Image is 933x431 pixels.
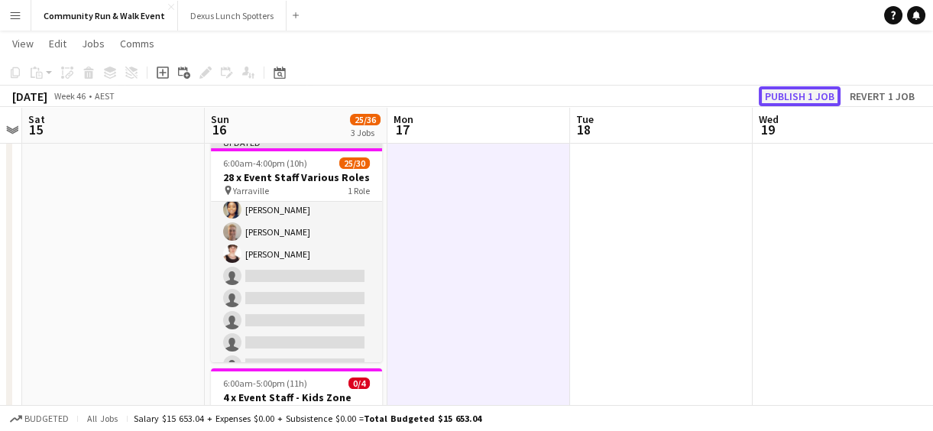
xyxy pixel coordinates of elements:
span: Tue [576,112,594,126]
span: 6:00am-4:00pm (10h) [223,157,307,169]
span: 25/36 [350,114,381,125]
span: Wed [759,112,779,126]
span: 6:00am-5:00pm (11h) [223,378,307,389]
span: Week 46 [50,90,89,102]
span: Total Budgeted $15 653.04 [364,413,481,424]
app-job-card: Updated6:00am-4:00pm (10h)25/3028 x Event Staff Various Roles Yarraville1 Role[PERSON_NAME][PERSO... [211,136,382,362]
span: 1 Role [348,185,370,196]
button: Community Run & Walk Event [31,1,178,31]
span: All jobs [84,413,121,424]
span: 15 [26,121,45,138]
span: 18 [574,121,594,138]
button: Budgeted [8,410,71,427]
span: Comms [120,37,154,50]
div: [DATE] [12,89,47,104]
div: AEST [95,90,115,102]
span: Sat [28,112,45,126]
span: Jobs [82,37,105,50]
span: View [12,37,34,50]
span: Mon [394,112,413,126]
span: Sun [211,112,229,126]
div: Salary $15 653.04 + Expenses $0.00 + Subsistence $0.00 = [134,413,481,424]
span: 17 [391,121,413,138]
a: Jobs [76,34,111,53]
a: Edit [43,34,73,53]
button: Revert 1 job [844,86,921,106]
a: Comms [114,34,160,53]
span: Budgeted [24,413,69,424]
span: Yarraville [233,185,269,196]
div: 3 Jobs [351,127,380,138]
h3: 28 x Event Staff Various Roles [211,170,382,184]
span: 19 [756,121,779,138]
a: View [6,34,40,53]
span: 0/4 [348,378,370,389]
button: Publish 1 job [759,86,841,106]
span: Edit [49,37,66,50]
button: Dexus Lunch Spotters [178,1,287,31]
h3: 4 x Event Staff - Kids Zone WWCC Required [211,390,382,418]
span: 25/30 [339,157,370,169]
span: 16 [209,121,229,138]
